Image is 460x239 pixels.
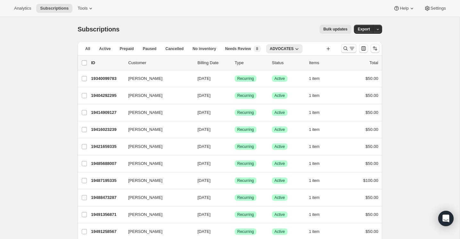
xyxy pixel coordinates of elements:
span: 1 item [309,110,320,115]
button: [PERSON_NAME] [124,226,188,237]
span: Subscriptions [40,6,69,11]
span: Help [400,6,408,11]
button: [PERSON_NAME] [124,124,188,135]
span: Recurring [237,212,254,217]
span: Analytics [14,6,31,11]
button: 1 item [309,108,327,117]
span: [DATE] [197,178,211,183]
p: Customer [128,60,192,66]
button: Settings [420,4,450,13]
span: Active [274,110,285,115]
span: 1 item [309,127,320,132]
span: [DATE] [197,195,211,200]
span: Recurring [237,76,254,81]
span: Recurring [237,93,254,98]
span: Recurring [237,195,254,200]
button: Bulk updates [320,25,351,34]
span: [DATE] [197,76,211,81]
p: 19421659335 [91,143,123,150]
span: $50.00 [365,127,378,132]
div: 19487195335[PERSON_NAME][DATE]SuccessRecurringSuccessActive1 item$100.00 [91,176,378,185]
div: Items [309,60,341,66]
button: Create new view [323,44,333,53]
button: Tools [74,4,98,13]
div: 19414909127[PERSON_NAME][DATE]SuccessRecurringSuccessActive1 item$50.00 [91,108,378,117]
div: IDCustomerBilling DateTypeStatusItemsTotal [91,60,378,66]
p: 19491356871 [91,211,123,218]
div: Open Intercom Messenger [438,211,454,226]
p: 19340099783 [91,75,123,82]
span: [DATE] [197,212,211,217]
button: Analytics [10,4,35,13]
span: 8 [256,46,258,51]
span: ADVOCATES [270,46,294,51]
span: 1 item [309,212,320,217]
span: 1 item [309,76,320,81]
span: $50.00 [365,76,378,81]
span: $100.00 [363,178,378,183]
span: Settings [431,6,446,11]
p: 19485688007 [91,160,123,167]
span: Active [274,195,285,200]
p: Total [370,60,378,66]
span: Active [274,212,285,217]
span: $50.00 [365,93,378,98]
button: 1 item [309,193,327,202]
div: 19340099783[PERSON_NAME][DATE]SuccessRecurringSuccessActive1 item$50.00 [91,74,378,83]
div: 19491258567[PERSON_NAME][DATE]SuccessRecurringSuccessActive1 item$50.00 [91,227,378,236]
span: Recurring [237,229,254,234]
span: Tools [78,6,88,11]
span: Recurring [237,178,254,183]
button: [PERSON_NAME] [124,192,188,203]
p: 19404292295 [91,92,123,99]
span: 1 item [309,178,320,183]
span: Recurring [237,110,254,115]
button: [PERSON_NAME] [124,107,188,118]
span: $50.00 [365,212,378,217]
span: Bulk updates [323,27,347,32]
button: 1 item [309,125,327,134]
button: [PERSON_NAME] [124,73,188,84]
button: 1 item [309,142,327,151]
span: [PERSON_NAME] [128,194,163,201]
span: $50.00 [365,195,378,200]
span: $50.00 [365,144,378,149]
p: Billing Date [197,60,230,66]
div: 19404292295[PERSON_NAME][DATE]SuccessRecurringSuccessActive1 item$50.00 [91,91,378,100]
span: [DATE] [197,229,211,234]
span: Export [358,27,370,32]
span: $50.00 [365,229,378,234]
span: Subscriptions [78,26,120,33]
button: Search and filter results [341,44,356,53]
span: [DATE] [197,93,211,98]
p: Status [272,60,304,66]
span: 1 item [309,144,320,149]
span: Prepaid [120,46,134,51]
button: 1 item [309,74,327,83]
div: Type [235,60,267,66]
div: 19421659335[PERSON_NAME][DATE]SuccessRecurringSuccessActive1 item$50.00 [91,142,378,151]
span: 1 item [309,93,320,98]
button: 1 item [309,159,327,168]
span: [PERSON_NAME] [128,92,163,99]
p: ID [91,60,123,66]
p: 19491258567 [91,228,123,235]
span: 1 item [309,195,320,200]
span: Active [99,46,111,51]
span: Active [274,76,285,81]
p: 19414909127 [91,109,123,116]
span: Recurring [237,127,254,132]
span: Active [274,127,285,132]
span: Recurring [237,161,254,166]
span: Active [274,161,285,166]
button: Help [389,4,419,13]
button: Customize table column order and visibility [359,44,368,53]
span: Cancelled [165,46,184,51]
span: 1 item [309,161,320,166]
button: 1 item [309,210,327,219]
button: [PERSON_NAME] [124,209,188,220]
span: No inventory [193,46,216,51]
p: 19416023239 [91,126,123,133]
span: [DATE] [197,161,211,166]
span: Active [274,178,285,183]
